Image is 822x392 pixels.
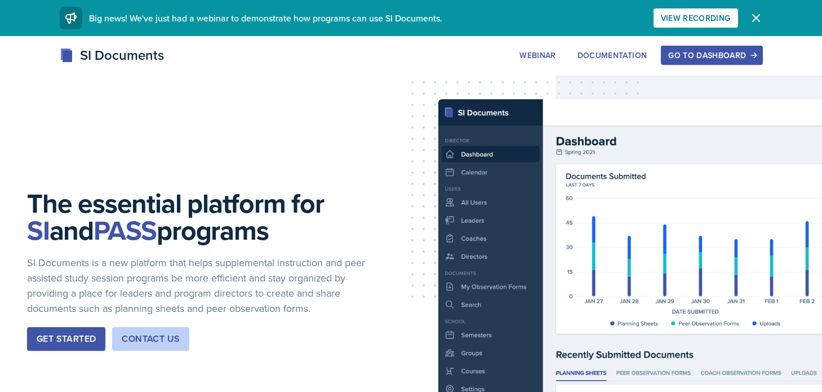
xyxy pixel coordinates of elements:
[122,332,180,346] div: Contact Us
[112,327,189,351] button: Contact Us
[27,327,105,351] button: Get Started
[60,45,164,65] div: SI Documents
[570,46,655,65] button: Documentation
[512,46,563,65] button: Webinar
[661,14,731,23] div: View Recording
[577,51,647,60] div: Documentation
[37,332,96,346] div: Get Started
[519,51,556,60] div: Webinar
[89,12,442,24] span: Big news! We've just had a webinar to demonstrate how programs can use SI Documents.
[661,46,762,65] button: Go to Dashboard
[668,51,755,60] div: Go to Dashboard
[654,8,738,28] button: View Recording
